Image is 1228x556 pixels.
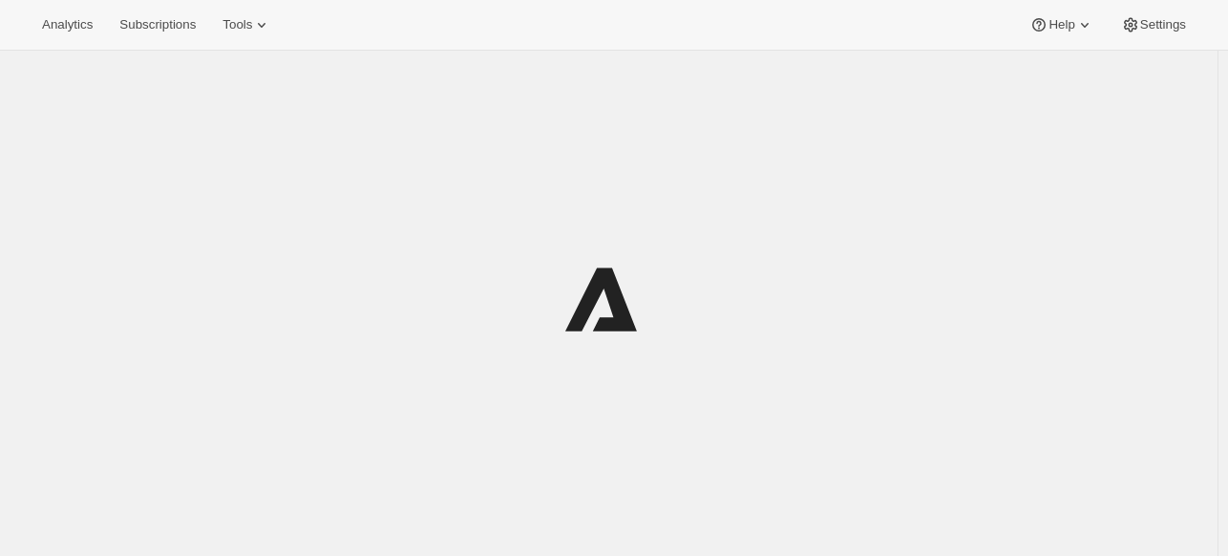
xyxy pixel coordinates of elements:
button: Subscriptions [108,11,207,38]
button: Analytics [31,11,104,38]
button: Help [1018,11,1105,38]
span: Tools [222,17,252,32]
button: Tools [211,11,283,38]
span: Subscriptions [119,17,196,32]
span: Settings [1140,17,1186,32]
span: Help [1048,17,1074,32]
span: Analytics [42,17,93,32]
button: Settings [1110,11,1197,38]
